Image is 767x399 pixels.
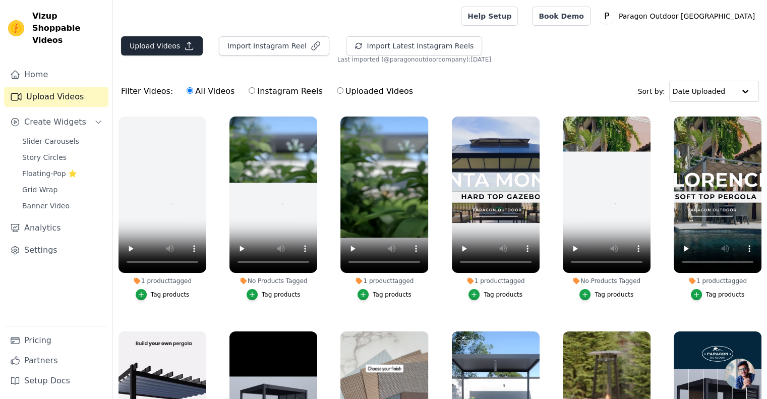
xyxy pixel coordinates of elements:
[22,185,57,195] span: Grid Wrap
[563,277,651,285] div: No Products Tagged
[340,277,428,285] div: 1 product tagged
[219,36,329,55] button: Import Instagram Reel
[186,85,235,98] label: All Videos
[4,65,108,85] a: Home
[595,291,633,299] div: Tag products
[484,291,522,299] div: Tag products
[22,136,79,146] span: Slider Carousels
[373,291,411,299] div: Tag products
[337,87,343,94] input: Uploaded Videos
[16,150,108,164] a: Story Circles
[247,289,301,300] button: Tag products
[16,199,108,213] a: Banner Video
[4,351,108,371] a: Partners
[638,81,759,102] div: Sort by:
[248,85,323,98] label: Instagram Reels
[4,330,108,351] a: Pricing
[119,277,206,285] div: 1 product tagged
[4,112,108,132] button: Create Widgets
[725,359,755,389] div: Open chat
[262,291,301,299] div: Tag products
[229,277,317,285] div: No Products Tagged
[358,289,411,300] button: Tag products
[4,371,108,391] a: Setup Docs
[4,87,108,107] a: Upload Videos
[22,201,70,211] span: Banner Video
[336,85,414,98] label: Uploaded Videos
[615,7,759,25] p: Paragon Outdoor [GEOGRAPHIC_DATA]
[604,11,609,21] text: P
[136,289,190,300] button: Tag products
[16,166,108,181] a: Floating-Pop ⭐
[461,7,518,26] a: Help Setup
[22,168,77,179] span: Floating-Pop ⭐
[121,36,203,55] button: Upload Videos
[187,87,193,94] input: All Videos
[4,240,108,260] a: Settings
[151,291,190,299] div: Tag products
[346,36,482,55] button: Import Latest Instagram Reels
[16,134,108,148] a: Slider Carousels
[337,55,491,64] span: Last imported (@ paragonoutdoorcompany ): [DATE]
[16,183,108,197] a: Grid Wrap
[32,10,104,46] span: Vizup Shoppable Videos
[452,277,540,285] div: 1 product tagged
[468,289,522,300] button: Tag products
[599,7,759,25] button: P Paragon Outdoor [GEOGRAPHIC_DATA]
[121,80,419,103] div: Filter Videos:
[4,218,108,238] a: Analytics
[674,277,761,285] div: 1 product tagged
[24,116,86,128] span: Create Widgets
[579,289,633,300] button: Tag products
[706,291,745,299] div: Tag products
[249,87,255,94] input: Instagram Reels
[532,7,590,26] a: Book Demo
[22,152,67,162] span: Story Circles
[8,20,24,36] img: Vizup
[691,289,745,300] button: Tag products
